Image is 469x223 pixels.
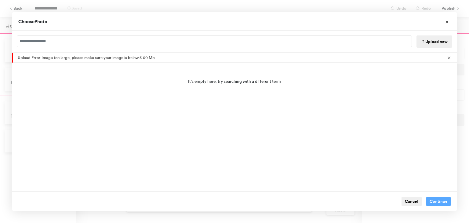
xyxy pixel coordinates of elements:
div: Choose Image [12,12,457,211]
iframe: Drift Widget Chat Controller [438,192,462,216]
button: Continue [426,197,451,207]
button: Cancel [402,197,422,207]
span: Choose Photo [18,19,47,24]
p: Upload Error: Image too large, please make sure your image is below 5.00 Mb [18,55,452,60]
button: Upload new [416,35,452,48]
div: It's empty here, try searching with a different term [12,63,457,100]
